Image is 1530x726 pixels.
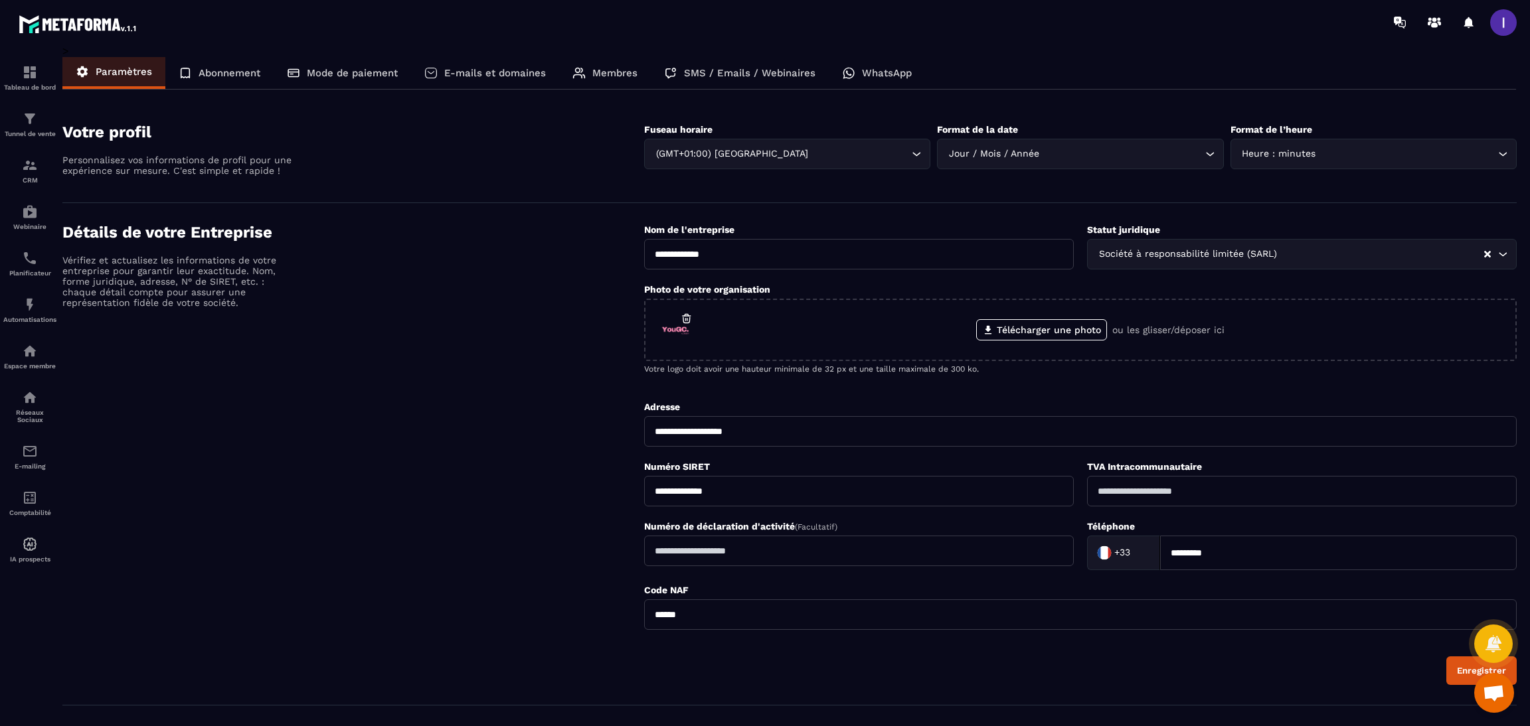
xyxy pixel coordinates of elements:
img: formation [22,157,38,173]
img: Country Flag [1091,540,1118,566]
p: WhatsApp [862,67,912,79]
p: Abonnement [199,67,260,79]
p: Espace membre [3,362,56,370]
label: Adresse [644,401,680,412]
input: Search for option [1042,147,1201,161]
label: Télécharger une photo [976,319,1107,340]
div: Search for option [1087,536,1160,570]
span: Jour / Mois / Année [946,147,1042,161]
a: Ouvrir le chat [1474,673,1514,713]
label: Téléphone [1087,521,1135,532]
label: Code NAF [644,585,689,595]
div: Enregistrer [1457,666,1506,676]
img: formation [22,64,38,80]
p: SMS / Emails / Webinaires [684,67,815,79]
label: Photo de votre organisation [644,284,770,295]
p: IA prospects [3,555,56,563]
button: Clear Selected [1484,250,1491,259]
span: +33 [1114,546,1130,559]
div: Search for option [937,139,1223,169]
p: E-mails et domaines [444,67,546,79]
span: Société à responsabilité limitée (SARL) [1096,247,1280,261]
label: Numéro SIRET [644,461,710,472]
a: social-networksocial-networkRéseaux Sociaux [3,380,56,433]
span: Heure : minutes [1239,147,1319,161]
input: Search for option [1319,147,1495,161]
img: accountant [22,490,38,506]
p: Paramètres [96,66,152,78]
label: TVA Intracommunautaire [1087,461,1202,472]
div: Search for option [644,139,930,169]
a: automationsautomationsAutomatisations [3,287,56,333]
img: formation [22,111,38,127]
span: (GMT+01:00) [GEOGRAPHIC_DATA] [653,147,811,161]
a: formationformationTableau de bord [3,54,56,101]
label: Fuseau horaire [644,124,713,135]
p: Tableau de bord [3,84,56,91]
p: ou les glisser/déposer ici [1112,325,1225,335]
h4: Détails de votre Entreprise [62,223,644,242]
p: Webinaire [3,223,56,230]
p: Réseaux Sociaux [3,409,56,423]
input: Search for option [1133,543,1146,563]
p: Mode de paiement [307,67,398,79]
p: Votre logo doit avoir une hauteur minimale de 32 px et une taille maximale de 300 ko. [644,364,1517,374]
p: Automatisations [3,316,56,323]
img: automations [22,204,38,220]
img: scheduler [22,250,38,266]
p: Planificateur [3,269,56,277]
a: schedulerschedulerPlanificateur [3,240,56,287]
a: accountantaccountantComptabilité [3,480,56,526]
p: Comptabilité [3,509,56,516]
img: automations [22,536,38,552]
a: automationsautomationsWebinaire [3,194,56,240]
label: Format de l’heure [1231,124,1312,135]
input: Search for option [1280,247,1483,261]
p: Vérifiez et actualisez les informations de votre entreprise pour garantir leur exactitude. Nom, f... [62,255,295,308]
div: Search for option [1087,239,1517,269]
a: formationformationTunnel de vente [3,101,56,147]
h4: Votre profil [62,123,644,141]
label: Format de la date [937,124,1018,135]
p: E-mailing [3,463,56,470]
p: Tunnel de vente [3,130,56,137]
a: automationsautomationsEspace membre [3,333,56,380]
div: Search for option [1231,139,1517,169]
span: (Facultatif) [795,522,837,532]
label: Numéro de déclaration d'activité [644,521,837,532]
a: emailemailE-mailing [3,433,56,480]
p: Membres [592,67,637,79]
img: email [22,443,38,459]
img: automations [22,297,38,313]
input: Search for option [811,147,908,161]
p: Personnalisez vos informations de profil pour une expérience sur mesure. C'est simple et rapide ! [62,155,295,176]
label: Statut juridique [1087,224,1160,235]
p: CRM [3,177,56,184]
button: Enregistrer [1446,656,1517,685]
a: formationformationCRM [3,147,56,194]
img: logo [19,12,138,36]
label: Nom de l'entreprise [644,224,734,235]
img: social-network [22,390,38,405]
img: automations [22,343,38,359]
